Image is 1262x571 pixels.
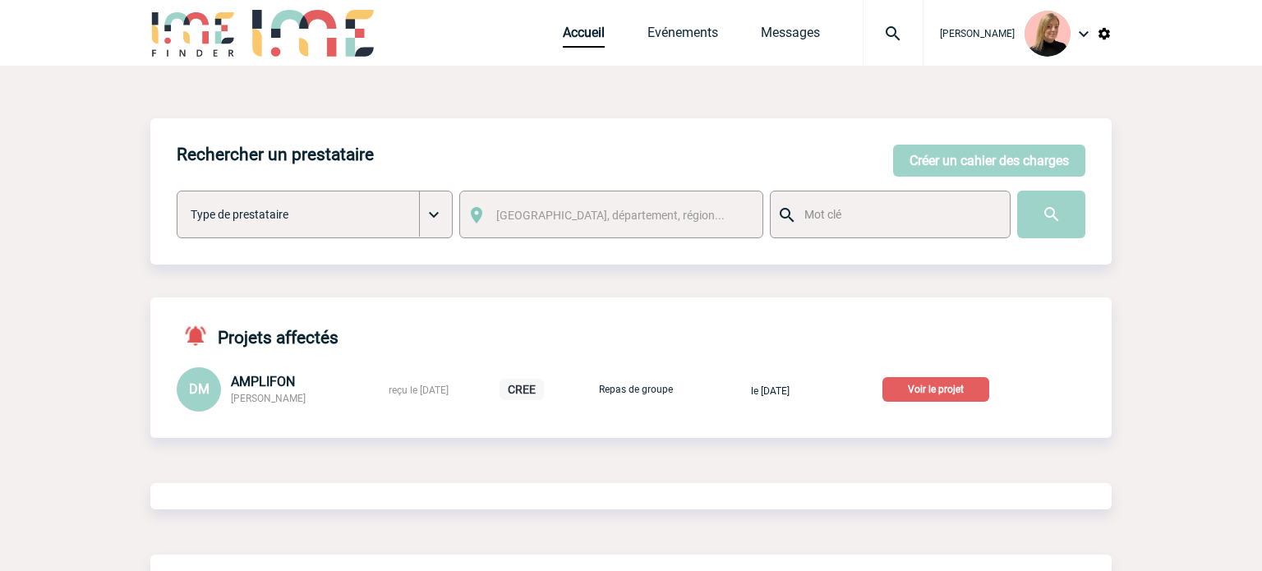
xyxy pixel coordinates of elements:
[882,380,996,396] a: Voir le projet
[940,28,1015,39] span: [PERSON_NAME]
[563,25,605,48] a: Accueil
[647,25,718,48] a: Evénements
[150,10,236,57] img: IME-Finder
[183,324,218,348] img: notifications-active-24-px-r.png
[882,377,989,402] p: Voir le projet
[177,324,339,348] h4: Projets affectés
[389,385,449,396] span: reçu le [DATE]
[761,25,820,48] a: Messages
[231,374,295,389] span: AMPLIFON
[595,384,677,395] p: Repas de groupe
[231,393,306,404] span: [PERSON_NAME]
[177,145,374,164] h4: Rechercher un prestataire
[751,385,790,397] span: le [DATE]
[1025,11,1071,57] img: 131233-0.png
[800,204,995,225] input: Mot clé
[496,209,725,222] span: [GEOGRAPHIC_DATA], département, région...
[500,379,544,400] p: CREE
[1017,191,1085,238] input: Submit
[189,381,210,397] span: DM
